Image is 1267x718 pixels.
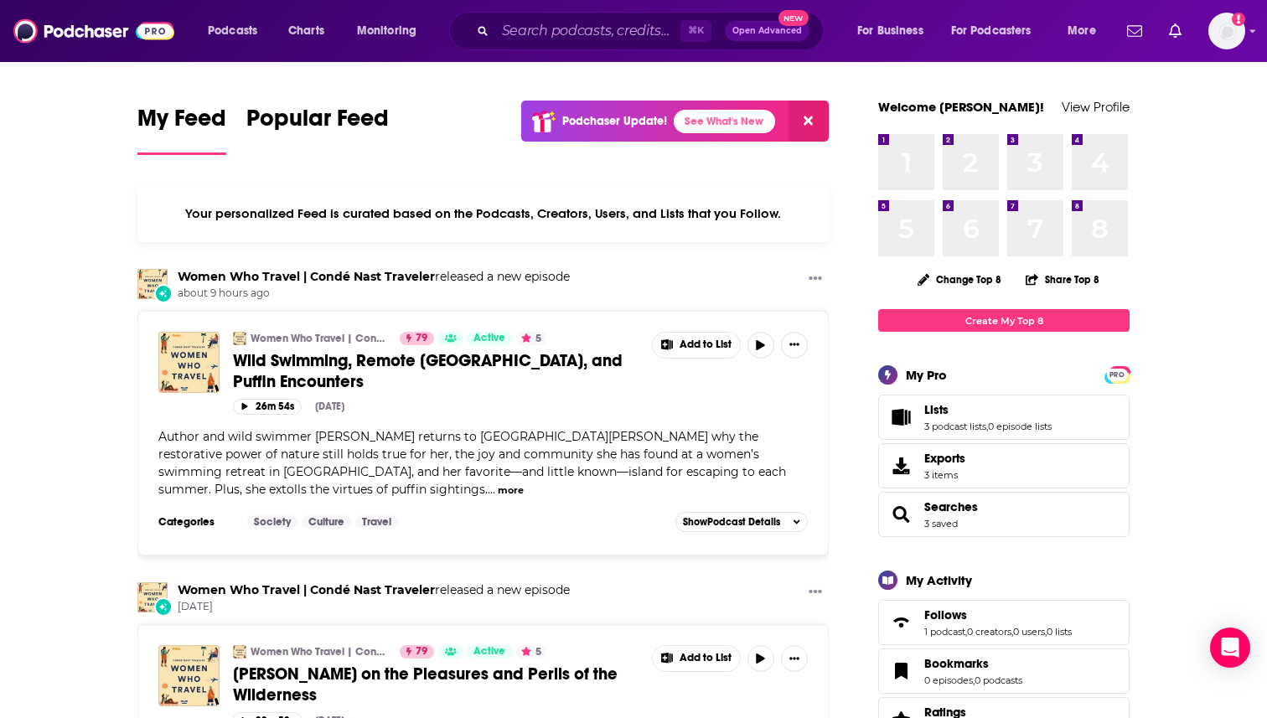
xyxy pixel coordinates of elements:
[315,400,344,412] div: [DATE]
[884,503,918,526] a: Searches
[178,269,570,285] h3: released a new episode
[906,367,947,383] div: My Pro
[680,652,732,664] span: Add to List
[473,330,505,347] span: Active
[516,645,546,659] button: 5
[1107,369,1127,381] span: PRO
[1120,17,1149,45] a: Show notifications dropdown
[137,269,168,299] img: Women Who Travel | Condé Nast Traveler
[1013,626,1045,638] a: 0 users
[357,19,416,43] span: Monitoring
[857,19,923,43] span: For Business
[924,656,989,671] span: Bookmarks
[1062,99,1130,115] a: View Profile
[562,114,667,128] p: Podchaser Update!
[781,332,808,359] button: Show More Button
[400,332,434,345] a: 79
[653,646,740,671] button: Show More Button
[924,469,965,481] span: 3 items
[878,648,1130,694] span: Bookmarks
[924,451,965,466] span: Exports
[400,645,434,659] a: 79
[732,27,802,35] span: Open Advanced
[1162,17,1188,45] a: Show notifications dropdown
[986,421,988,432] span: ,
[908,269,1011,290] button: Change Top 8
[246,104,389,142] span: Popular Feed
[967,626,1011,638] a: 0 creators
[973,674,975,686] span: ,
[467,645,512,659] a: Active
[233,645,246,659] img: Women Who Travel | Condé Nast Traveler
[208,19,257,43] span: Podcasts
[178,582,435,597] a: Women Who Travel | Condé Nast Traveler
[246,104,389,155] a: Popular Feed
[178,582,570,598] h3: released a new episode
[467,332,512,345] a: Active
[416,330,427,347] span: 79
[158,429,786,497] span: Author and wild swimmer [PERSON_NAME] returns to [GEOGRAPHIC_DATA][PERSON_NAME] why the restorati...
[878,99,1044,115] a: Welcome [PERSON_NAME]!
[924,402,949,417] span: Lists
[1232,13,1245,26] svg: Add a profile image
[158,515,234,529] h3: Categories
[781,645,808,672] button: Show More Button
[302,515,351,529] a: Culture
[884,454,918,478] span: Exports
[233,399,302,415] button: 26m 54s
[653,333,740,358] button: Show More Button
[674,110,775,133] a: See What's New
[1210,628,1250,668] div: Open Intercom Messenger
[178,287,570,301] span: about 9 hours ago
[1208,13,1245,49] img: User Profile
[924,499,978,514] a: Searches
[1208,13,1245,49] span: Logged in as oliviaschaefers
[416,643,427,660] span: 79
[924,421,986,432] a: 3 podcast lists
[247,515,297,529] a: Society
[924,402,1052,417] a: Lists
[178,600,570,614] span: [DATE]
[1107,368,1127,380] a: PRO
[1047,626,1072,638] a: 0 lists
[1208,13,1245,49] button: Show profile menu
[137,185,829,242] div: Your personalized Feed is curated based on the Podcasts, Creators, Users, and Lists that you Follow.
[988,421,1052,432] a: 0 episode lists
[680,338,732,351] span: Add to List
[940,18,1056,44] button: open menu
[154,284,173,302] div: New Episode
[878,600,1130,645] span: Follows
[516,332,546,345] button: 5
[924,607,967,622] span: Follows
[233,664,618,705] span: [PERSON_NAME] on the Pleasures and Perils of the Wilderness
[233,332,246,345] img: Women Who Travel | Condé Nast Traveler
[924,518,958,529] a: 3 saved
[924,626,965,638] a: 1 podcast
[778,10,809,26] span: New
[137,582,168,612] img: Women Who Travel | Condé Nast Traveler
[178,269,435,284] a: Women Who Travel | Condé Nast Traveler
[233,350,640,392] a: Wild Swimming, Remote [GEOGRAPHIC_DATA], and Puffin Encounters
[158,645,220,706] img: Blair Braverman on the Pleasures and Perils of the Wilderness
[345,18,438,44] button: open menu
[951,19,1032,43] span: For Podcasters
[13,15,174,47] a: Podchaser - Follow, Share and Rate Podcasts
[878,309,1130,332] a: Create My Top 8
[1011,626,1013,638] span: ,
[884,405,918,429] a: Lists
[233,350,623,392] span: Wild Swimming, Remote [GEOGRAPHIC_DATA], and Puffin Encounters
[725,21,809,41] button: Open AdvancedNew
[465,12,840,50] div: Search podcasts, credits, & more...
[196,18,279,44] button: open menu
[233,664,640,705] a: [PERSON_NAME] on the Pleasures and Perils of the Wilderness
[878,492,1130,537] span: Searches
[154,597,173,616] div: New Episode
[251,332,389,345] a: Women Who Travel | Condé Nast Traveler
[884,659,918,683] a: Bookmarks
[878,395,1130,440] span: Lists
[924,607,1072,622] a: Follows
